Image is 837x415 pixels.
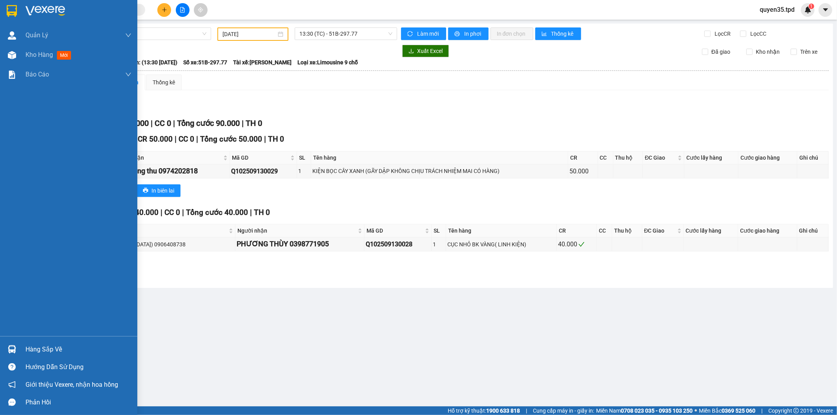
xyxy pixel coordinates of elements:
[739,151,797,164] th: Cước giao hàng
[264,135,266,144] span: |
[160,208,162,217] span: |
[491,27,533,40] button: In đơn chọn
[246,118,262,128] span: TH 0
[198,7,203,13] span: aim
[558,239,595,249] div: 40.000
[797,224,829,237] th: Ghi chú
[8,71,16,79] img: solution-icon
[822,6,829,13] span: caret-down
[26,344,131,355] div: Hàng sắp về
[578,241,585,248] span: check
[447,240,555,249] div: CỤC NHỎ BK VÀNG( LINH KIỆN)
[231,166,295,176] div: Q102509130029
[417,29,440,38] span: Làm mới
[542,31,548,37] span: bar-chart
[297,151,312,164] th: SL
[69,25,118,35] div: hiền
[644,226,676,235] span: ĐC Giao
[753,5,801,15] span: quyen35.tpd
[569,166,596,176] div: 50.000
[237,226,356,235] span: Người nhận
[173,118,175,128] span: |
[299,28,392,40] span: 13:30 (TC) - 51B-297.77
[366,239,430,249] div: Q102509130028
[151,186,174,195] span: In biên lai
[298,167,310,175] div: 1
[433,240,445,249] div: 1
[151,118,153,128] span: |
[222,30,276,38] input: 13/09/2025
[7,7,19,16] span: Gửi:
[598,151,613,164] th: CC
[797,151,829,164] th: Ghi chú
[54,226,227,235] span: Người gửi
[533,406,594,415] span: Cung cấp máy in - giấy in:
[712,29,732,38] span: Lọc CR
[684,224,739,237] th: Cước lấy hàng
[57,51,71,60] span: mới
[177,118,240,128] span: Tổng cước 90.000
[194,3,208,17] button: aim
[26,51,53,58] span: Kho hàng
[69,7,88,16] span: Nhận:
[464,29,482,38] span: In phơi
[8,345,16,353] img: warehouse-icon
[196,135,198,144] span: |
[7,7,63,25] div: Trạm 3.5 TLài
[7,5,17,17] img: logo-vxr
[242,118,244,128] span: |
[684,151,739,164] th: Cước lấy hàng
[157,3,171,17] button: plus
[179,135,194,144] span: CC 0
[312,167,567,175] div: KIỆN BỌC CÂY XANH (GÃY DẬP KHÔNG CHỊU TRÁCH NHIỆM MAI CÓ HÀNG)
[486,408,520,414] strong: 1900 633 818
[69,7,118,25] div: Quận 10
[200,135,262,144] span: Tổng cước 50.000
[155,118,171,128] span: CC 0
[138,135,173,144] span: CR 50.000
[557,224,597,237] th: CR
[8,363,16,371] span: question-circle
[809,4,814,9] sup: 1
[526,406,527,415] span: |
[722,408,755,414] strong: 0369 525 060
[432,224,446,237] th: SL
[125,71,131,78] span: down
[446,224,557,237] th: Tên hàng
[26,69,49,79] span: Báo cáo
[124,208,159,217] span: CR 40.000
[8,31,16,40] img: warehouse-icon
[53,240,234,249] div: [PERSON_NAME] ([GEOGRAPHIC_DATA]) 0906408738
[8,381,16,388] span: notification
[597,224,612,237] th: CC
[535,27,581,40] button: bar-chartThống kê
[613,151,643,164] th: Thu hộ
[164,208,180,217] span: CC 0
[26,397,131,408] div: Phản hồi
[120,58,177,67] span: Chuyến: (13:30 [DATE])
[596,406,693,415] span: Miền Nam
[26,380,118,390] span: Giới thiệu Vexere, nhận hoa hồng
[761,406,762,415] span: |
[233,58,292,67] span: Tài xế: [PERSON_NAME]
[175,135,177,144] span: |
[254,208,270,217] span: TH 0
[176,3,190,17] button: file-add
[297,58,358,67] span: Loại xe: Limousine 9 chỗ
[180,7,185,13] span: file-add
[162,7,167,13] span: plus
[753,47,783,56] span: Kho nhận
[183,58,227,67] span: Số xe: 51B-297.77
[268,135,284,144] span: TH 0
[7,46,63,55] div: 075163004914
[708,47,733,56] span: Đã giao
[793,408,799,413] span: copyright
[232,153,288,162] span: Mã GD
[568,151,598,164] th: CR
[237,238,363,249] div: PHƯƠNG THÙY 0398771905
[819,3,832,17] button: caret-down
[186,208,248,217] span: Tổng cước 40.000
[797,47,821,56] span: Trên xe
[367,226,423,235] span: Mã GD
[738,224,797,237] th: Cước giao hàng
